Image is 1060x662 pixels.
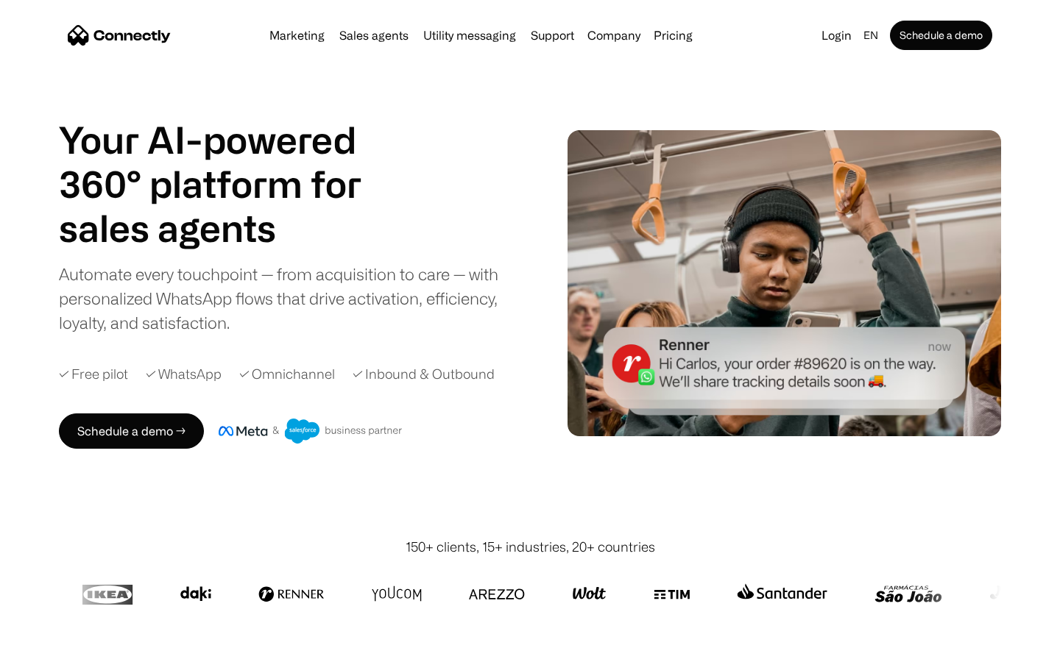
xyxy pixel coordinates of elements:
[59,364,128,384] div: ✓ Free pilot
[219,419,403,444] img: Meta and Salesforce business partner badge.
[146,364,222,384] div: ✓ WhatsApp
[816,25,858,46] a: Login
[863,25,878,46] div: en
[29,636,88,657] ul: Language list
[353,364,495,384] div: ✓ Inbound & Outbound
[417,29,522,41] a: Utility messaging
[333,29,414,41] a: Sales agents
[587,25,640,46] div: Company
[59,262,523,335] div: Automate every touchpoint — from acquisition to care — with personalized WhatsApp flows that driv...
[264,29,331,41] a: Marketing
[15,635,88,657] aside: Language selected: English
[239,364,335,384] div: ✓ Omnichannel
[59,118,397,206] h1: Your AI-powered 360° platform for
[406,537,655,557] div: 150+ clients, 15+ industries, 20+ countries
[59,206,397,250] h1: sales agents
[890,21,992,50] a: Schedule a demo
[525,29,580,41] a: Support
[648,29,699,41] a: Pricing
[59,413,204,449] a: Schedule a demo →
